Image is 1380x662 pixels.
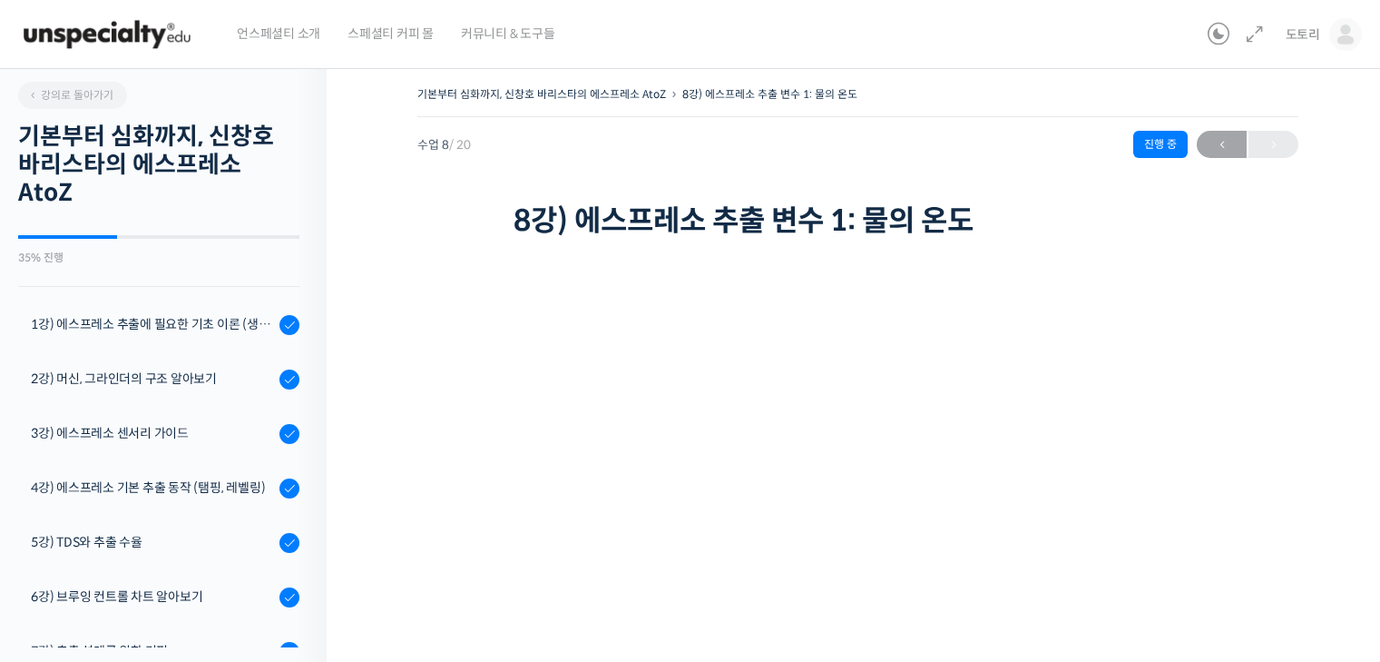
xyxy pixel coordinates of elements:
[417,87,666,101] a: 기본부터 심화까지, 신창호 바리스타의 에스프레소 AtoZ
[1133,131,1188,158] div: 진행 중
[417,139,471,151] span: 수업 8
[1286,26,1320,43] span: 도토리
[31,478,274,498] div: 4강) 에스프레소 기본 추출 동작 (탬핑, 레벨링)
[31,423,274,443] div: 3강) 에스프레소 센서리 가이드
[31,641,274,661] div: 7강) 추출 설계를 위한 커핑
[514,203,1203,238] h1: 8강) 에스프레소 추출 변수 1: 물의 온도
[449,137,471,153] span: / 20
[31,314,274,334] div: 1강) 에스프레소 추출에 필요한 기초 이론 (생두, 가공, 로스팅)
[1197,133,1247,157] span: ←
[31,532,274,552] div: 5강) TDS와 추출 수율
[18,252,299,263] div: 35% 진행
[682,87,857,101] a: 8강) 에스프레소 추출 변수 1: 물의 온도
[31,369,274,389] div: 2강) 머신, 그라인더의 구조 알아보기
[1197,131,1247,158] a: ←이전
[18,82,127,109] a: 강의로 돌아가기
[18,123,299,208] h2: 기본부터 심화까지, 신창호 바리스타의 에스프레소 AtoZ
[27,88,113,102] span: 강의로 돌아가기
[31,587,274,607] div: 6강) 브루잉 컨트롤 차트 알아보기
